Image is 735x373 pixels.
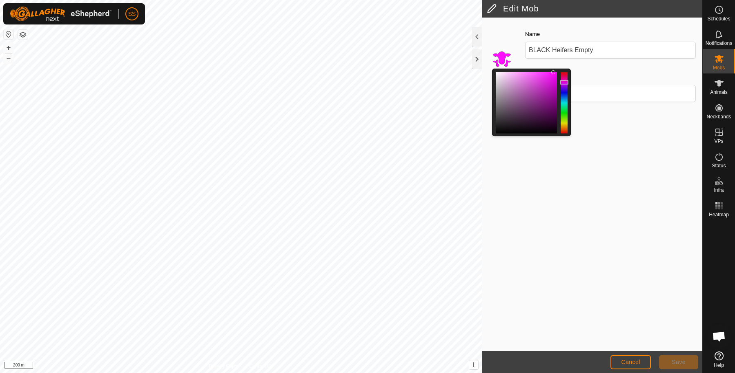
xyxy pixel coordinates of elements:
[709,212,729,217] span: Heatmap
[610,355,651,369] button: Cancel
[710,90,728,95] span: Animals
[4,53,13,63] button: –
[4,43,13,53] button: +
[712,163,726,168] span: Status
[473,361,474,368] span: i
[707,16,730,21] span: Schedules
[706,41,732,46] span: Notifications
[209,362,239,370] a: Privacy Policy
[128,10,136,18] span: SS
[18,30,28,40] button: Map Layers
[659,355,698,369] button: Save
[713,65,725,70] span: Mobs
[487,4,702,13] h2: Edit Mob
[469,360,478,369] button: i
[525,30,540,38] label: Name
[10,7,112,21] img: Gallagher Logo
[714,139,723,144] span: VPs
[672,359,686,365] span: Save
[707,324,731,349] div: Open chat
[714,188,724,193] span: Infra
[4,29,13,39] button: Reset Map
[249,362,273,370] a: Contact Us
[621,359,640,365] span: Cancel
[714,363,724,368] span: Help
[706,114,731,119] span: Neckbands
[703,348,735,371] a: Help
